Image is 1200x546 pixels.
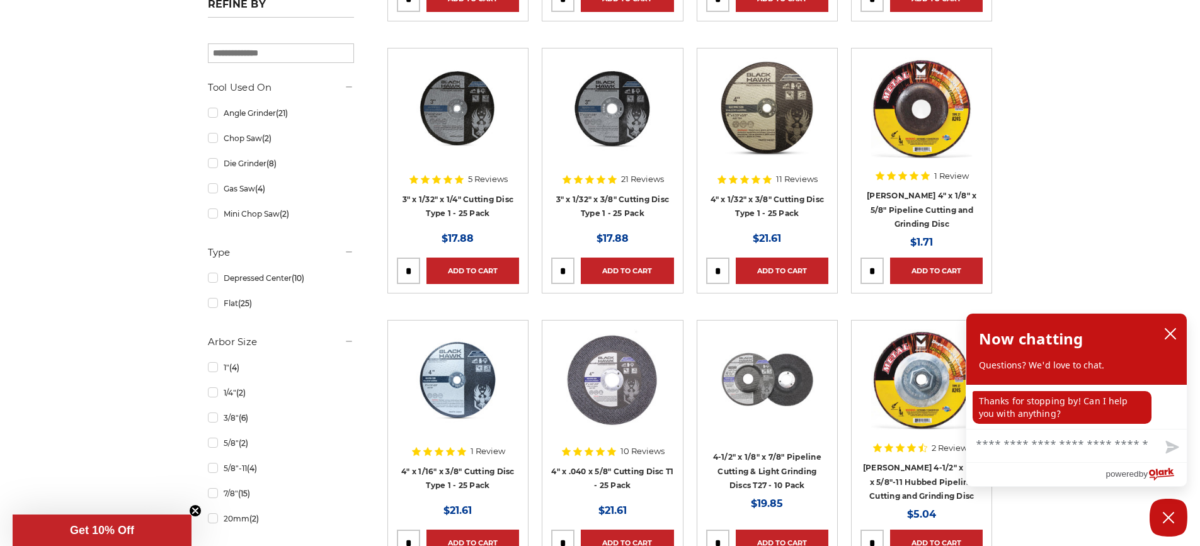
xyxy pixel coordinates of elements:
[239,438,248,448] span: (2)
[443,504,472,516] span: $21.61
[598,504,627,516] span: $21.61
[597,232,629,244] span: $17.88
[229,363,239,372] span: (4)
[208,102,354,124] a: Angle Grinder
[753,232,781,244] span: $21.61
[442,232,474,244] span: $17.88
[736,258,828,284] a: Add to Cart
[208,127,354,149] a: Chop Saw
[208,407,354,429] a: 3/8"
[255,184,265,193] span: (4)
[426,258,519,284] a: Add to Cart
[620,447,665,455] span: 10 Reviews
[711,195,825,219] a: 4" x 1/32" x 3/8" Cutting Disc Type 1 - 25 Pack
[408,57,508,158] img: 3" x 1/32" x 1/4" Cutting Disc
[890,258,983,284] a: Add to Cart
[208,432,354,454] a: 5/8"
[717,57,818,158] img: 4" x 1/32" x 3/8" Cutting Disc
[249,514,259,523] span: (2)
[717,329,818,430] img: View of Black Hawk's 4 1/2 inch T27 pipeline disc, showing both front and back of the grinding wh...
[1150,499,1187,537] button: Close Chatbox
[208,245,354,260] h5: Type
[401,467,515,491] a: 4" x 1/16" x 3/8" Cutting Disc Type 1 - 25 Pack
[208,482,354,504] a: 7/8"
[934,172,969,180] span: 1 Review
[621,175,664,183] span: 21 Reviews
[860,57,983,179] a: Mercer 4" x 1/8" x 5/8 Cutting and Light Grinding Wheel
[208,178,354,200] a: Gas Saw
[863,463,981,501] a: [PERSON_NAME] 4-1/2" x 1/8" x 5/8"-11 Hubbed Pipeline Cutting and Grinding Disc
[551,57,673,179] a: 3" x 1/32" x 3/8" Cut Off Wheel
[208,203,354,225] a: Mini Chop Saw
[208,267,354,289] a: Depressed Center
[551,467,673,491] a: 4" x .040 x 5/8" Cutting Disc T1 - 25 Pack
[468,175,508,183] span: 5 Reviews
[238,299,252,308] span: (25)
[867,191,976,229] a: [PERSON_NAME] 4" x 1/8" x 5/8" Pipeline Cutting and Grinding Disc
[706,329,828,452] a: View of Black Hawk's 4 1/2 inch T27 pipeline disc, showing both front and back of the grinding wh...
[397,57,519,179] a: 3" x 1/32" x 1/4" Cutting Disc
[706,57,828,179] a: 4" x 1/32" x 3/8" Cutting Disc
[397,329,519,452] a: 4" x 1/16" x 3/8" Cutting Disc
[581,258,673,284] a: Add to Cart
[910,236,933,248] span: $1.71
[551,329,673,452] a: 4 inch cut off wheel for angle grinder
[907,508,936,520] span: $5.04
[208,356,354,378] a: 1"
[871,329,972,430] img: Mercer 4-1/2" x 1/8" x 5/8"-11 Hubbed Cutting and Light Grinding Wheel
[966,313,1187,487] div: olark chatbox
[973,391,1151,424] p: Thanks for stopping by! Can I help you with anything?
[776,175,818,183] span: 11 Reviews
[247,464,257,473] span: (4)
[208,80,354,95] h5: Tool Used On
[860,329,983,452] a: Mercer 4-1/2" x 1/8" x 5/8"-11 Hubbed Cutting and Light Grinding Wheel
[871,57,972,158] img: Mercer 4" x 1/8" x 5/8 Cutting and Light Grinding Wheel
[208,292,354,314] a: Flat
[280,209,289,219] span: (2)
[266,159,277,168] span: (8)
[471,447,505,455] span: 1 Review
[208,457,354,479] a: 5/8"-11
[979,326,1083,351] h2: Now chatting
[70,524,134,537] span: Get 10% Off
[979,359,1174,372] p: Questions? We'd love to chat.
[408,329,508,430] img: 4" x 1/16" x 3/8" Cutting Disc
[238,489,250,498] span: (15)
[208,382,354,404] a: 1/4"
[208,152,354,174] a: Die Grinder
[966,385,1187,429] div: chat
[236,388,246,397] span: (2)
[1106,463,1187,486] a: Powered by Olark
[189,504,202,517] button: Close teaser
[556,195,670,219] a: 3" x 1/32" x 3/8" Cutting Disc Type 1 - 25 Pack
[208,334,354,350] h5: Arbor Size
[562,329,663,430] img: 4 inch cut off wheel for angle grinder
[1139,466,1148,482] span: by
[751,498,783,509] span: $19.85
[562,57,663,158] img: 3" x 1/32" x 3/8" Cut Off Wheel
[262,134,271,143] span: (2)
[208,508,354,530] a: 20mm
[1155,433,1187,462] button: Send message
[239,413,248,423] span: (6)
[276,108,288,118] span: (21)
[713,452,821,490] a: 4-1/2" x 1/8" x 7/8" Pipeline Cutting & Light Grinding Discs T27 - 10 Pack
[13,515,191,546] div: Get 10% OffClose teaser
[932,444,971,452] span: 2 Reviews
[1106,466,1138,482] span: powered
[292,273,304,283] span: (10)
[1160,324,1180,343] button: close chatbox
[403,195,514,219] a: 3" x 1/32" x 1/4" Cutting Disc Type 1 - 25 Pack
